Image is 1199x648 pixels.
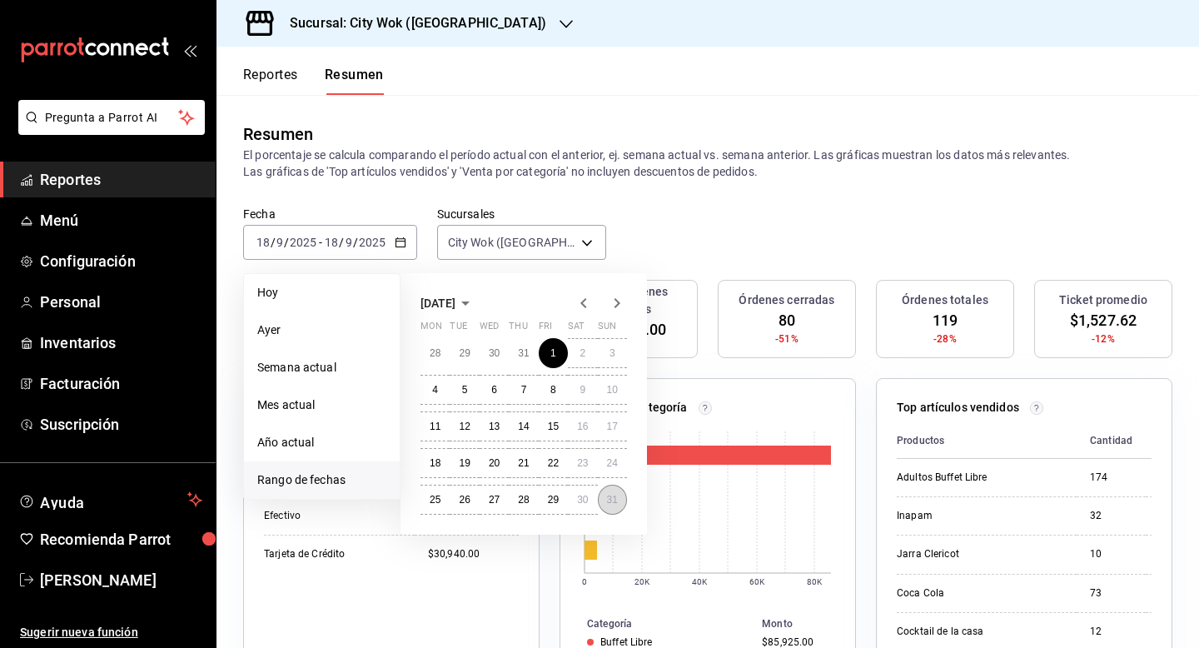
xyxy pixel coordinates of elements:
[437,208,606,220] label: Sucursales
[420,321,442,338] abbr: Monday
[276,236,284,249] input: --
[550,384,556,396] abbr: 8 August 2025
[807,577,823,586] text: 80K
[459,494,470,506] abbr: 26 August 2025
[609,347,615,359] abbr: 3 August 2025
[509,411,538,441] button: 14 August 2025
[897,625,1063,639] div: Cocktail de la casa
[598,411,627,441] button: 17 August 2025
[580,384,585,396] abbr: 9 August 2025
[18,100,205,135] button: Pregunta a Parrot AI
[243,67,298,95] button: Reportes
[289,236,317,249] input: ----
[598,321,616,338] abbr: Sunday
[897,547,1063,561] div: Jarra Clericot
[1070,309,1137,331] span: $1,527.62
[762,636,828,648] div: $85,925.00
[428,547,519,561] div: $30,940.00
[480,485,509,515] button: 27 August 2025
[692,577,708,586] text: 40K
[521,384,527,396] abbr: 7 August 2025
[257,396,386,414] span: Mes actual
[539,321,552,338] abbr: Friday
[12,121,205,138] a: Pregunta a Parrot AI
[183,43,197,57] button: open_drawer_menu
[420,293,475,313] button: [DATE]
[459,347,470,359] abbr: 29 July 2025
[459,421,470,432] abbr: 12 August 2025
[480,375,509,405] button: 6 August 2025
[568,375,597,405] button: 9 August 2025
[325,67,384,95] button: Resumen
[577,494,588,506] abbr: 30 August 2025
[40,331,202,354] span: Inventarios
[550,347,556,359] abbr: 1 August 2025
[539,338,568,368] button: 1 August 2025
[607,494,618,506] abbr: 31 August 2025
[1090,509,1132,523] div: 32
[257,359,386,376] span: Semana actual
[560,615,755,633] th: Categoría
[577,457,588,469] abbr: 23 August 2025
[518,347,529,359] abbr: 31 July 2025
[509,485,538,515] button: 28 August 2025
[430,494,440,506] abbr: 25 August 2025
[420,375,450,405] button: 4 August 2025
[897,471,1063,485] div: Adultos Buffet Libre
[582,577,587,586] text: 0
[568,411,597,441] button: 16 August 2025
[755,615,855,633] th: Monto
[257,434,386,451] span: Año actual
[779,309,795,331] span: 80
[600,636,653,648] div: Buffet Libre
[430,421,440,432] abbr: 11 August 2025
[257,284,386,302] span: Hoy
[462,384,468,396] abbr: 5 August 2025
[480,448,509,478] button: 20 August 2025
[1090,625,1132,639] div: 12
[775,331,799,346] span: -51%
[1077,423,1146,459] th: Cantidad
[430,457,440,469] abbr: 18 August 2025
[40,168,202,191] span: Reportes
[548,494,559,506] abbr: 29 August 2025
[1059,292,1147,309] h3: Ticket promedio
[432,384,438,396] abbr: 4 August 2025
[345,236,353,249] input: --
[450,321,466,338] abbr: Tuesday
[480,411,509,441] button: 13 August 2025
[284,236,289,249] span: /
[450,485,479,515] button: 26 August 2025
[257,322,386,339] span: Ayer
[276,13,546,33] h3: Sucursal: City Wok ([GEOGRAPHIC_DATA])
[1090,586,1132,601] div: 73
[264,547,401,561] div: Tarjeta de Crédito
[548,457,559,469] abbr: 22 August 2025
[598,375,627,405] button: 10 August 2025
[489,421,500,432] abbr: 13 August 2025
[450,338,479,368] button: 29 July 2025
[489,457,500,469] abbr: 20 August 2025
[933,309,958,331] span: 119
[420,485,450,515] button: 25 August 2025
[1090,471,1132,485] div: 174
[339,236,344,249] span: /
[509,321,527,338] abbr: Thursday
[40,291,202,313] span: Personal
[539,448,568,478] button: 22 August 2025
[598,338,627,368] button: 3 August 2025
[598,485,627,515] button: 31 August 2025
[40,209,202,232] span: Menú
[897,399,1019,416] p: Top artículos vendidos
[1092,331,1115,346] span: -12%
[450,375,479,405] button: 5 August 2025
[598,448,627,478] button: 24 August 2025
[509,338,538,368] button: 31 July 2025
[509,375,538,405] button: 7 August 2025
[243,147,1172,180] p: El porcentaje se calcula comparando el período actual con el anterior, ej. semana actual vs. sema...
[897,423,1077,459] th: Productos
[450,411,479,441] button: 12 August 2025
[243,67,384,95] div: navigation tabs
[489,494,500,506] abbr: 27 August 2025
[40,413,202,436] span: Suscripción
